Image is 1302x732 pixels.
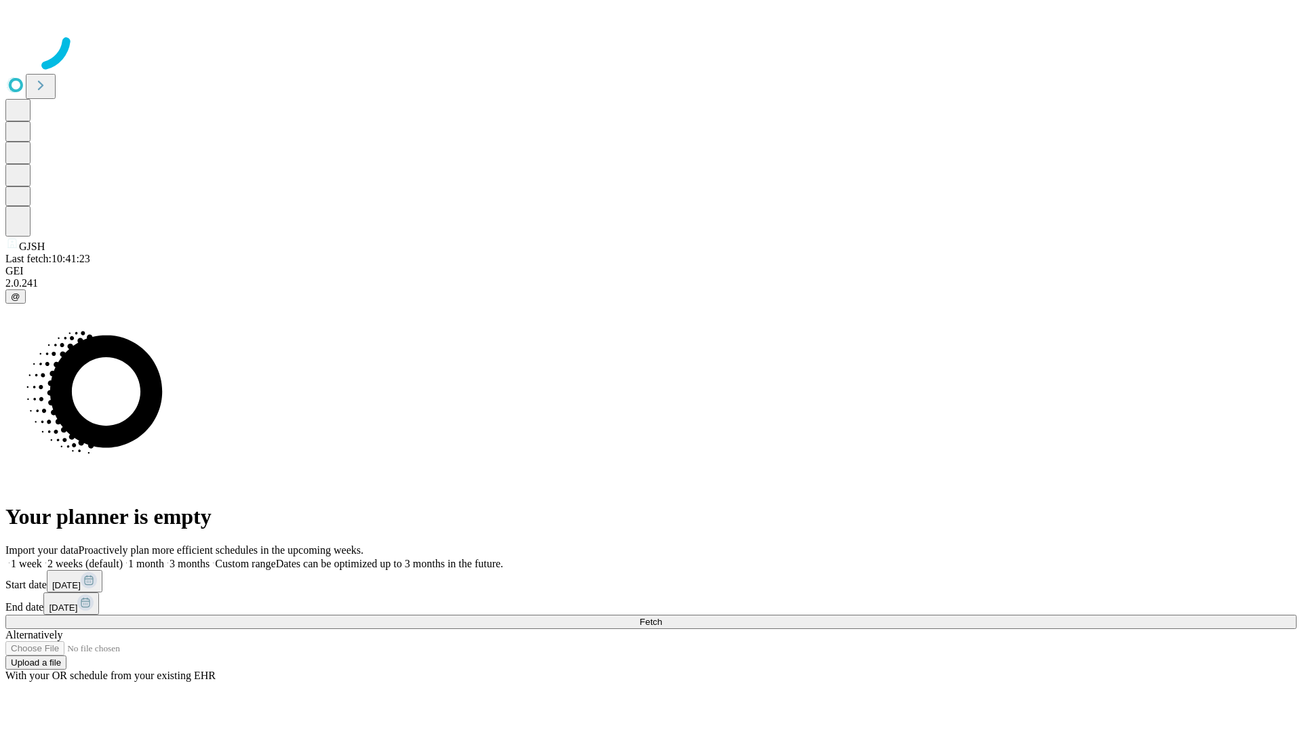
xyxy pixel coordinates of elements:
[215,558,275,569] span: Custom range
[170,558,210,569] span: 3 months
[49,603,77,613] span: [DATE]
[52,580,81,590] span: [DATE]
[47,558,123,569] span: 2 weeks (default)
[5,629,62,640] span: Alternatively
[5,504,1297,529] h1: Your planner is empty
[19,241,45,252] span: GJSH
[79,544,363,556] span: Proactively plan more efficient schedules in the upcoming weeks.
[5,544,79,556] span: Import your data
[11,558,42,569] span: 1 week
[5,253,90,264] span: Last fetch: 10:41:23
[276,558,503,569] span: Dates can be optimized up to 3 months in the future.
[639,617,662,627] span: Fetch
[5,289,26,304] button: @
[5,277,1297,289] div: 2.0.241
[128,558,164,569] span: 1 month
[5,670,216,681] span: With your OR schedule from your existing EHR
[5,615,1297,629] button: Fetch
[5,265,1297,277] div: GEI
[5,655,66,670] button: Upload a file
[47,570,102,592] button: [DATE]
[11,291,20,302] span: @
[5,570,1297,592] div: Start date
[5,592,1297,615] div: End date
[43,592,99,615] button: [DATE]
